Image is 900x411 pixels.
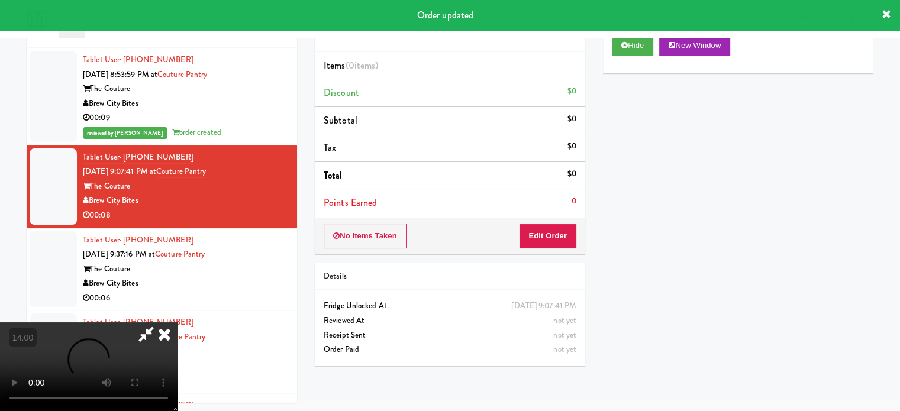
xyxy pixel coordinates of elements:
[83,127,167,139] span: reviewed by [PERSON_NAME]
[83,111,288,125] div: 00:09
[83,166,156,177] span: [DATE] 9:07:41 PM at
[27,228,297,311] li: Tablet User· [PHONE_NUMBER][DATE] 9:37:16 PM atCouture PantryThe CoutureBrew City Bites00:06
[324,114,357,127] span: Subtotal
[324,342,576,357] div: Order Paid
[324,299,576,313] div: Fridge Unlocked At
[324,313,576,328] div: Reviewed At
[120,54,193,65] span: · [PHONE_NUMBER]
[519,224,576,248] button: Edit Order
[83,69,157,80] span: [DATE] 8:53:59 PM at
[324,59,378,72] span: Items
[83,234,193,245] a: Tablet User· [PHONE_NUMBER]
[83,316,193,328] a: Tablet User· [PHONE_NUMBER]
[354,59,376,72] ng-pluralize: items
[572,194,576,209] div: 0
[324,86,359,99] span: Discount
[324,30,576,38] h5: Brew City Bites
[553,344,576,355] span: not yet
[83,193,288,208] div: Brew City Bites
[553,329,576,341] span: not yet
[553,315,576,326] span: not yet
[324,328,576,343] div: Receipt Sent
[83,374,288,389] div: 00:14
[83,151,193,163] a: Tablet User· [PHONE_NUMBER]
[324,169,343,182] span: Total
[120,316,193,328] span: · [PHONE_NUMBER]
[172,127,221,138] span: order created
[155,248,205,260] a: Couture Pantry
[83,276,288,291] div: Brew City Bites
[511,299,576,313] div: [DATE] 9:07:41 PM
[156,166,206,177] a: Couture Pantry
[659,35,730,56] button: New Window
[83,208,288,223] div: 00:08
[83,82,288,96] div: The Couture
[120,151,193,163] span: · [PHONE_NUMBER]
[83,345,288,360] div: The Couture
[567,167,576,182] div: $0
[612,35,653,56] button: Hide
[83,54,193,65] a: Tablet User· [PHONE_NUMBER]
[567,139,576,154] div: $0
[346,59,379,72] span: (0 )
[324,141,336,154] span: Tax
[27,310,297,393] li: Tablet User· [PHONE_NUMBER][DATE] 9:39:16 PM atCouture PantryThe CoutureBrew City Bites00:14
[27,145,297,228] li: Tablet User· [PHONE_NUMBER][DATE] 9:07:41 PM atCouture PantryThe CoutureBrew City Bites00:08
[83,96,288,111] div: Brew City Bites
[83,262,288,277] div: The Couture
[324,269,576,284] div: Details
[324,196,377,209] span: Points Earned
[324,224,407,248] button: No Items Taken
[417,8,473,22] span: Order updated
[83,248,155,260] span: [DATE] 9:37:16 PM at
[83,291,288,306] div: 00:06
[120,234,193,245] span: · [PHONE_NUMBER]
[156,331,205,342] a: Couture Pantry
[83,359,288,374] div: Brew City Bites
[567,112,576,127] div: $0
[157,69,207,80] a: Couture Pantry
[83,179,288,194] div: The Couture
[27,48,297,145] li: Tablet User· [PHONE_NUMBER][DATE] 8:53:59 PM atCouture PantryThe CoutureBrew City Bites00:09revie...
[567,84,576,99] div: $0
